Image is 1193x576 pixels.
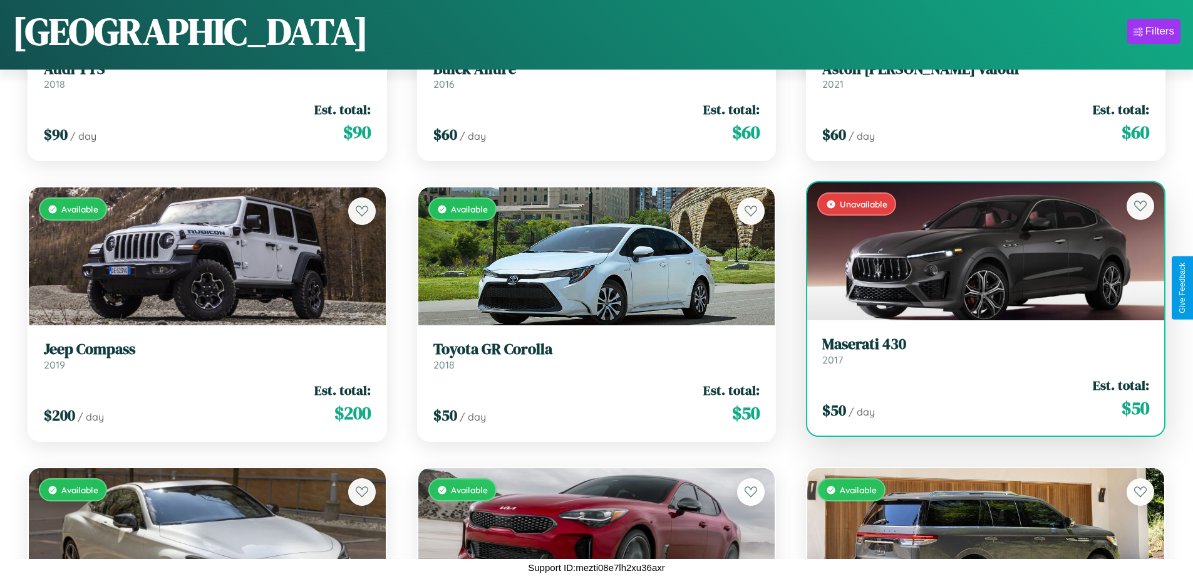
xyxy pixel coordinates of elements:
[840,199,887,209] span: Unavailable
[822,60,1149,78] h3: Aston [PERSON_NAME] Valour
[451,484,488,495] span: Available
[44,359,65,371] span: 2019
[61,484,98,495] span: Available
[1122,120,1149,145] span: $ 60
[822,353,843,366] span: 2017
[343,120,371,145] span: $ 90
[314,381,371,399] span: Est. total:
[44,78,65,90] span: 2018
[822,78,844,90] span: 2021
[822,335,1149,353] h3: Maserati 430
[433,60,760,78] h3: Buick Allure
[460,130,486,142] span: / day
[44,124,68,145] span: $ 90
[44,340,371,371] a: Jeep Compass2019
[13,6,368,57] h1: [GEOGRAPHIC_DATA]
[61,204,98,214] span: Available
[78,411,104,423] span: / day
[822,60,1149,91] a: Aston [PERSON_NAME] Valour2021
[822,124,846,145] span: $ 60
[433,405,457,426] span: $ 50
[703,100,760,118] span: Est. total:
[451,204,488,214] span: Available
[849,130,875,142] span: / day
[1093,376,1149,394] span: Est. total:
[849,406,875,418] span: / day
[732,401,760,426] span: $ 50
[528,559,664,576] p: Support ID: mezti08e7lh2xu36axr
[1127,19,1180,44] button: Filters
[433,340,760,371] a: Toyota GR Corolla2018
[44,60,371,91] a: Audi TTS2018
[433,340,760,359] h3: Toyota GR Corolla
[44,60,371,78] h3: Audi TTS
[1178,263,1187,313] div: Give Feedback
[70,130,96,142] span: / day
[460,411,486,423] span: / day
[433,60,760,91] a: Buick Allure2016
[1122,395,1149,421] span: $ 50
[44,340,371,359] h3: Jeep Compass
[44,405,75,426] span: $ 200
[840,484,877,495] span: Available
[433,359,455,371] span: 2018
[334,401,371,426] span: $ 200
[822,400,846,421] span: $ 50
[732,120,760,145] span: $ 60
[1145,25,1174,38] div: Filters
[703,381,760,399] span: Est. total:
[433,124,457,145] span: $ 60
[314,100,371,118] span: Est. total:
[822,335,1149,366] a: Maserati 4302017
[433,78,455,90] span: 2016
[1093,100,1149,118] span: Est. total:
